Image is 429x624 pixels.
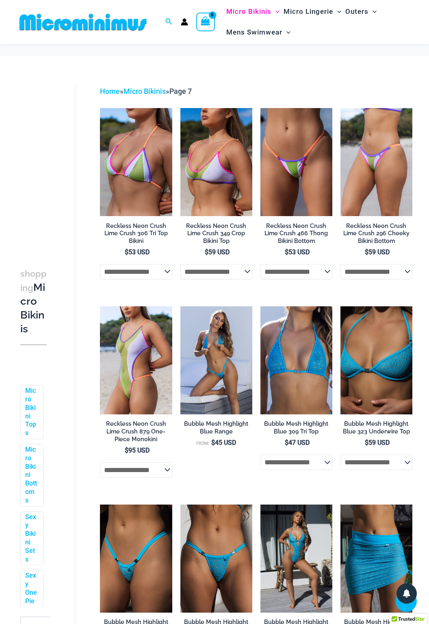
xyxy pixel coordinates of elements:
span: $ [285,248,288,256]
bdi: 53 USD [285,248,310,256]
span: $ [211,439,215,446]
a: Bubble Mesh Highlight Blue 5404 Skirt 02Bubble Mesh Highlight Blue 309 Tri Top 5404 Skirt 05Bubbl... [340,505,412,613]
img: Bubble Mesh Highlight Blue 819 One Piece 01 [260,505,332,613]
h2: Reckless Neon Crush Lime Crush 879 One-Piece Monokini [100,420,172,443]
a: Micro LingerieMenu ToggleMenu Toggle [282,1,343,22]
a: View Shopping Cart, empty [196,13,215,31]
img: Bubble Mesh Highlight Blue 421 Micro 01 [100,505,172,613]
bdi: 95 USD [125,446,149,454]
a: Bubble Mesh Highlight Blue 323 Underwire Top 01Bubble Mesh Highlight Blue 323 Underwire Top 421 M... [340,306,412,414]
a: Bubble Mesh Highlight Blue 469 Thong 01Bubble Mesh Highlight Blue 469 Thong 02Bubble Mesh Highlig... [180,505,252,613]
a: Reckless Neon Crush Lime Crush 349 Crop Top 01Reckless Neon Crush Lime Crush 349 Crop Top 02Reckl... [180,108,252,216]
a: Search icon link [165,17,173,27]
bdi: 59 USD [205,248,230,256]
h2: Bubble Mesh Highlight Blue 309 Tri Top [260,420,332,435]
iframe: TrustedSite Certified [20,79,93,241]
bdi: 59 USD [365,439,390,446]
a: Bubble Mesh Highlight Blue 309 Tri Top 4Bubble Mesh Highlight Blue 309 Tri Top 469 Thong 04Bubble... [260,306,332,414]
h2: Reckless Neon Crush Lime Crush 466 Thong Bikini Bottom [260,222,332,245]
a: Micro BikinisMenu ToggleMenu Toggle [224,1,282,22]
a: Bubble Mesh Highlight Blue 323 Underwire Top [340,420,412,438]
a: Reckless Neon Crush Lime Crush 879 One Piece 09Reckless Neon Crush Lime Crush 879 One Piece 10Rec... [100,306,172,414]
img: Reckless Neon Crush Lime Crush 466 Thong [260,108,332,216]
span: » » [100,87,192,95]
span: Menu Toggle [271,1,279,22]
img: Bubble Mesh Highlight Blue 469 Thong 01 [180,505,252,613]
span: Mens Swimwear [226,22,282,43]
h3: Micro Bikinis [20,266,47,336]
span: Micro Lingerie [284,1,333,22]
a: Micro Bikinis [123,87,166,95]
img: Bubble Mesh Highlight Blue 323 Underwire Top 01 [340,306,412,414]
a: Reckless Neon Crush Lime Crush 306 Tri Top 01Reckless Neon Crush Lime Crush 306 Tri Top 296 Cheek... [100,108,172,216]
a: Reckless Neon Crush Lime Crush 296 Cheeky Bikini Bottom [340,222,412,248]
h2: Reckless Neon Crush Lime Crush 349 Crop Bikini Top [180,222,252,245]
img: Reckless Neon Crush Lime Crush 296 Cheeky Bottom 02 [340,108,412,216]
a: Bubble Mesh Highlight Blue Range [180,420,252,438]
img: Bubble Mesh Highlight Blue 309 Tri Top 421 Micro 05 [180,306,252,414]
span: $ [365,248,368,256]
h2: Reckless Neon Crush Lime Crush 306 Tri Top Bikini [100,222,172,245]
span: Page 7 [169,87,192,95]
span: $ [125,446,128,454]
span: Outers [345,1,368,22]
span: $ [125,248,128,256]
span: $ [205,248,208,256]
h2: Bubble Mesh Highlight Blue 323 Underwire Top [340,420,412,435]
span: $ [285,439,288,446]
h2: Reckless Neon Crush Lime Crush 296 Cheeky Bikini Bottom [340,222,412,245]
img: Bubble Mesh Highlight Blue 309 Tri Top 4 [260,306,332,414]
a: Bubble Mesh Highlight Blue 819 One Piece 01Bubble Mesh Highlight Blue 819 One Piece 03Bubble Mesh... [260,505,332,613]
bdi: 47 USD [285,439,310,446]
a: Home [100,87,120,95]
a: Reckless Neon Crush Lime Crush 296 Cheeky Bottom 02Reckless Neon Crush Lime Crush 296 Cheeky Bott... [340,108,412,216]
a: Reckless Neon Crush Lime Crush 306 Tri Top Bikini [100,222,172,248]
span: Menu Toggle [282,22,290,43]
a: Bubble Mesh Highlight Blue 421 Micro 01Bubble Mesh Highlight Blue 421 Micro 02Bubble Mesh Highlig... [100,505,172,613]
img: MM SHOP LOGO FLAT [16,13,150,31]
bdi: 59 USD [365,248,390,256]
h2: Bubble Mesh Highlight Blue Range [180,420,252,435]
span: shopping [20,269,47,293]
a: Reckless Neon Crush Lime Crush 466 ThongReckless Neon Crush Lime Crush 466 Thong 01Reckless Neon ... [260,108,332,216]
img: Reckless Neon Crush Lime Crush 349 Crop Top 01 [180,108,252,216]
a: Reckless Neon Crush Lime Crush 879 One-Piece Monokini [100,420,172,446]
bdi: 53 USD [125,248,149,256]
img: Reckless Neon Crush Lime Crush 306 Tri Top 01 [100,108,172,216]
a: Sexy Bikini Sets [25,513,37,564]
a: Account icon link [181,18,188,26]
span: From: [196,441,209,446]
a: OutersMenu ToggleMenu Toggle [343,1,379,22]
a: Bubble Mesh Highlight Blue 309 Tri Top [260,420,332,438]
bdi: 45 USD [211,439,236,446]
a: Micro Bikini Tops [25,387,37,438]
a: Mens SwimwearMenu ToggleMenu Toggle [224,22,292,43]
span: Menu Toggle [333,1,341,22]
a: Micro Bikini Bottoms [25,446,37,505]
span: Micro Bikinis [226,1,271,22]
img: Reckless Neon Crush Lime Crush 879 One Piece 09 [100,306,172,414]
span: $ [365,439,368,446]
span: Menu Toggle [368,1,377,22]
a: Reckless Neon Crush Lime Crush 349 Crop Bikini Top [180,222,252,248]
a: Bubble Mesh Highlight Blue 309 Tri Top 421 Micro 05Bubble Mesh Highlight Blue 309 Tri Top 421 Mic... [180,306,252,414]
img: Bubble Mesh Highlight Blue 5404 Skirt 02 [340,505,412,613]
a: Reckless Neon Crush Lime Crush 466 Thong Bikini Bottom [260,222,332,248]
